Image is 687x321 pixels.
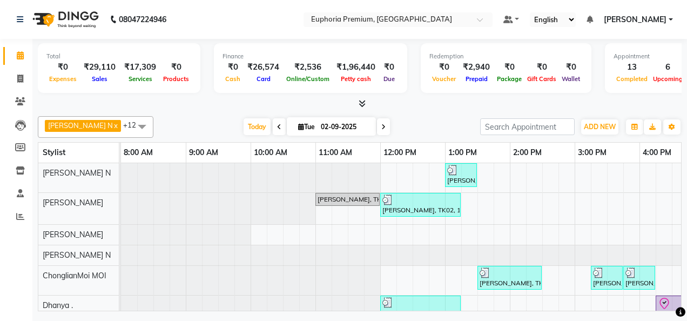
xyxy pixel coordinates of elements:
[524,75,559,83] span: Gift Cards
[113,121,118,130] a: x
[640,145,674,160] a: 4:00 PM
[160,75,192,83] span: Products
[160,61,192,73] div: ₹0
[123,121,144,129] span: +12
[126,75,155,83] span: Services
[43,271,106,280] span: ChonglianMoi MOI
[380,61,399,73] div: ₹0
[43,198,103,208] span: [PERSON_NAME]
[479,267,541,288] div: [PERSON_NAME], TK11, 01:30 PM-02:30 PM, EP-Cookies & Cup Cake Pedi
[332,61,380,73] div: ₹1,96,440
[89,75,110,83] span: Sales
[28,4,102,35] img: logo
[223,75,243,83] span: Cash
[43,300,73,310] span: Dhanya .
[592,267,622,288] div: [PERSON_NAME] ., TK09, 03:15 PM-03:45 PM, EP-Relaxing Clean-Up
[119,4,166,35] b: 08047224946
[295,123,318,131] span: Tue
[494,75,524,83] span: Package
[429,52,583,61] div: Redemption
[120,61,160,73] div: ₹17,309
[657,297,686,320] div: [PERSON_NAME] ., TK08, 04:15 PM-04:45 PM, EP-Head Massage (30 Mins) w/o Hairwash
[650,75,685,83] span: Upcoming
[254,75,273,83] span: Card
[318,119,372,135] input: 2025-09-02
[251,145,290,160] a: 10:00 AM
[446,145,480,160] a: 1:00 PM
[48,121,113,130] span: [PERSON_NAME] N
[316,195,379,204] div: [PERSON_NAME], TK01, 11:00 AM-12:00 PM, EP-Sports Massage (Oil) 45+15
[43,168,111,178] span: [PERSON_NAME] N
[284,75,332,83] span: Online/Custom
[429,61,459,73] div: ₹0
[43,250,111,260] span: [PERSON_NAME] N
[284,61,332,73] div: ₹2,536
[604,14,666,25] span: [PERSON_NAME]
[381,75,398,83] span: Due
[79,61,120,73] div: ₹29,110
[581,119,618,135] button: ADD NEW
[459,61,494,73] div: ₹2,940
[46,61,79,73] div: ₹0
[624,267,654,288] div: [PERSON_NAME] ., TK09, 03:45 PM-04:15 PM, EP-Face & Neck Massage (30 Mins)
[614,61,650,73] div: 13
[316,145,355,160] a: 11:00 AM
[510,145,544,160] a: 2:00 PM
[381,145,419,160] a: 12:00 PM
[584,123,616,131] span: ADD NEW
[223,52,399,61] div: Finance
[559,61,583,73] div: ₹0
[614,75,650,83] span: Completed
[243,61,284,73] div: ₹26,574
[559,75,583,83] span: Wallet
[46,52,192,61] div: Total
[480,118,575,135] input: Search Appointment
[244,118,271,135] span: Today
[429,75,459,83] span: Voucher
[43,230,103,239] span: [PERSON_NAME]
[46,75,79,83] span: Expenses
[223,61,243,73] div: ₹0
[494,61,524,73] div: ₹0
[381,297,460,318] div: [PERSON_NAME], TK02, 12:00 PM-01:15 PM, EP-Aroma Massage (Aroma Oil) 45+15
[381,195,460,215] div: [PERSON_NAME], TK02, 12:00 PM-01:15 PM, EP-Swedish Massage (Oil) 45+15
[575,145,609,160] a: 3:00 PM
[338,75,374,83] span: Petty cash
[446,165,476,185] div: [PERSON_NAME] ., TK06, 01:00 PM-01:30 PM, EP-[PERSON_NAME] Trim/Design MEN
[43,148,65,157] span: Stylist
[121,145,156,160] a: 8:00 AM
[186,145,221,160] a: 9:00 AM
[650,61,685,73] div: 6
[463,75,490,83] span: Prepaid
[524,61,559,73] div: ₹0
